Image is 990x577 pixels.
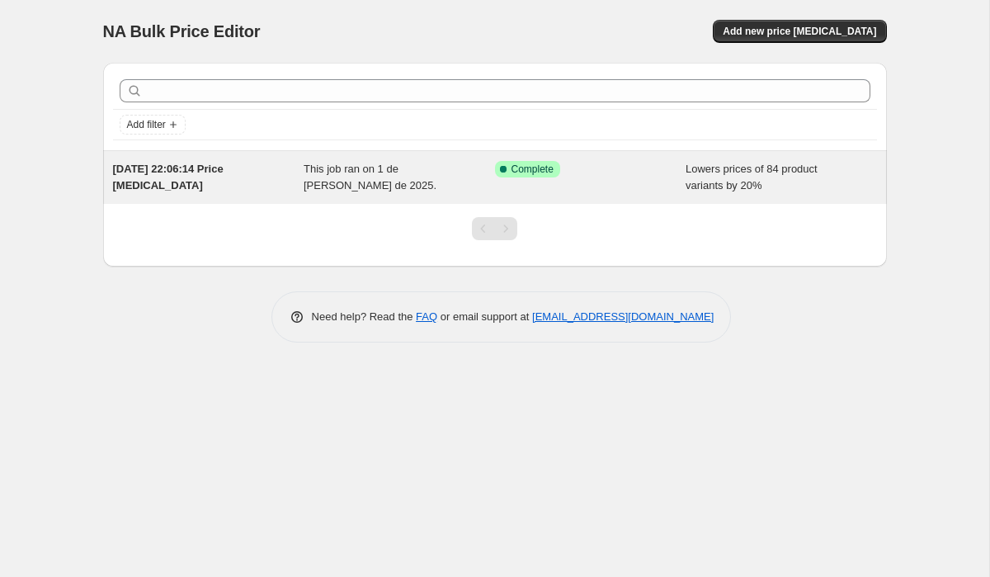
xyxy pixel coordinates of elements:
span: Add new price [MEDICAL_DATA] [723,25,876,38]
span: NA Bulk Price Editor [103,22,261,40]
nav: Pagination [472,217,517,240]
span: Lowers prices of 84 product variants by 20% [686,163,818,192]
span: Complete [511,163,554,176]
button: Add filter [120,115,186,135]
button: Add new price [MEDICAL_DATA] [713,20,886,43]
span: Add filter [127,118,166,131]
span: Need help? Read the [312,310,417,323]
a: FAQ [416,310,437,323]
span: [DATE] 22:06:14 Price [MEDICAL_DATA] [113,163,224,192]
a: [EMAIL_ADDRESS][DOMAIN_NAME] [532,310,714,323]
span: or email support at [437,310,532,323]
span: This job ran on 1 de [PERSON_NAME] de 2025. [304,163,436,192]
